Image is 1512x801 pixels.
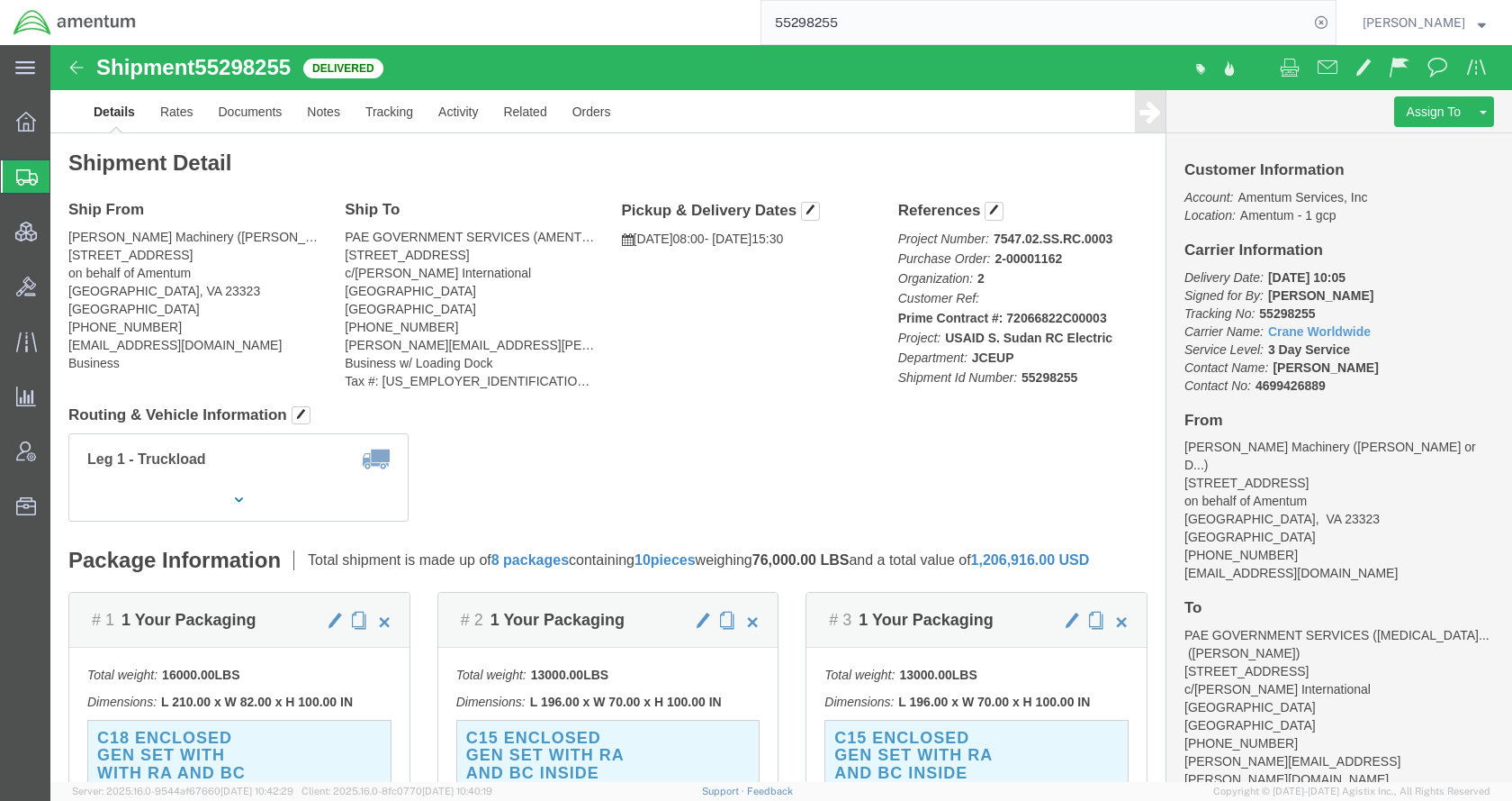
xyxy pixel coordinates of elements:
[747,786,793,796] a: Feedback
[1362,12,1487,33] button: [PERSON_NAME]
[301,786,492,796] span: Client: 2025.16.0-8fc0770
[1363,13,1465,32] span: Kent Gilman
[72,786,293,796] span: Server: 2025.16.0-9544af67660
[1213,784,1490,799] span: Copyright © [DATE]-[DATE] Agistix Inc., All Rights Reserved
[13,9,137,36] img: logo
[220,786,293,796] span: [DATE] 10:42:29
[761,1,1309,44] input: Search for shipment number, reference number
[50,45,1512,782] iframe: FS Legacy Container
[422,786,492,796] span: [DATE] 10:40:19
[702,786,747,796] a: Support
